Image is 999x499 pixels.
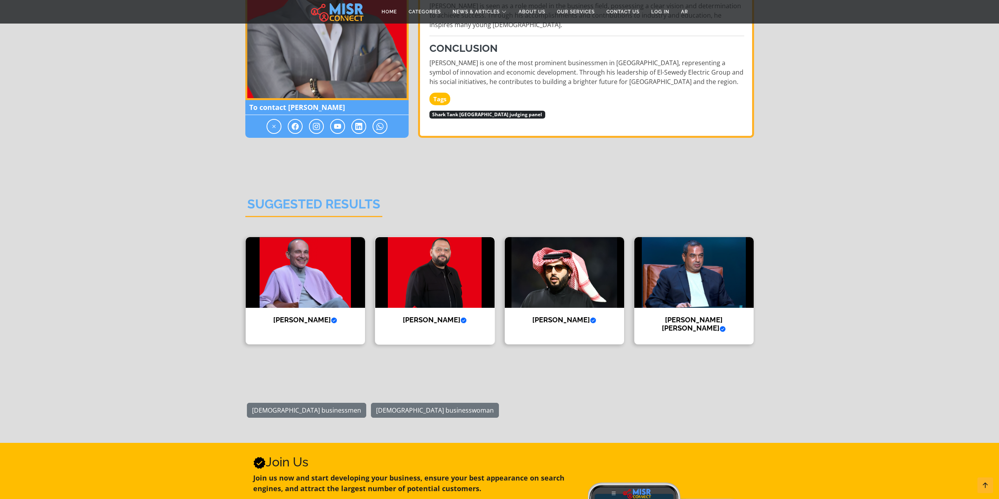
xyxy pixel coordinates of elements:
[429,58,744,86] p: [PERSON_NAME] is one of the most prominent businessmen in [GEOGRAPHIC_DATA], representing a symbo...
[429,111,546,119] span: Shark Tank [GEOGRAPHIC_DATA] judging panel
[245,100,409,115] span: To contact [PERSON_NAME]
[403,4,447,19] a: Categories
[640,316,748,333] h4: [PERSON_NAME] [PERSON_NAME]
[513,4,551,19] a: About Us
[511,316,618,324] h4: [PERSON_NAME]
[453,8,500,15] span: News & Articles
[375,237,495,308] img: Abdullah Salam
[253,455,579,470] h2: Join Us
[381,316,489,324] h4: [PERSON_NAME]
[371,403,499,418] a: [DEMOGRAPHIC_DATA] businesswoman
[429,93,450,106] strong: Tags
[500,237,629,345] a: Turki Al Sheikh [PERSON_NAME]
[241,237,370,345] a: Mohamed Farouk [PERSON_NAME]
[551,4,601,19] a: Our Services
[429,110,546,118] a: Shark Tank [GEOGRAPHIC_DATA] judging panel
[601,4,645,19] a: Contact Us
[311,2,363,22] img: main.misr_connect
[376,4,403,19] a: Home
[253,457,266,469] svg: Verified account
[720,326,726,332] svg: Verified account
[252,316,359,324] h4: [PERSON_NAME]
[505,237,624,308] img: Turki Al Sheikh
[253,473,579,494] p: Join us now and start developing your business, ensure your best appearance on search engines, an...
[247,403,366,418] a: [DEMOGRAPHIC_DATA] businessmen
[645,4,675,19] a: Log in
[629,237,759,345] a: Mohamed Ismail Mansour [PERSON_NAME] [PERSON_NAME]
[675,4,694,19] a: AR
[246,237,365,308] img: Mohamed Farouk
[429,42,744,55] h3: Conclusion
[447,4,513,19] a: News & Articles
[590,317,596,324] svg: Verified account
[460,317,467,324] svg: Verified account
[245,197,382,217] h2: Suggested Results
[370,237,500,345] a: Abdullah Salam [PERSON_NAME]
[331,317,337,324] svg: Verified account
[634,237,754,308] img: Mohamed Ismail Mansour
